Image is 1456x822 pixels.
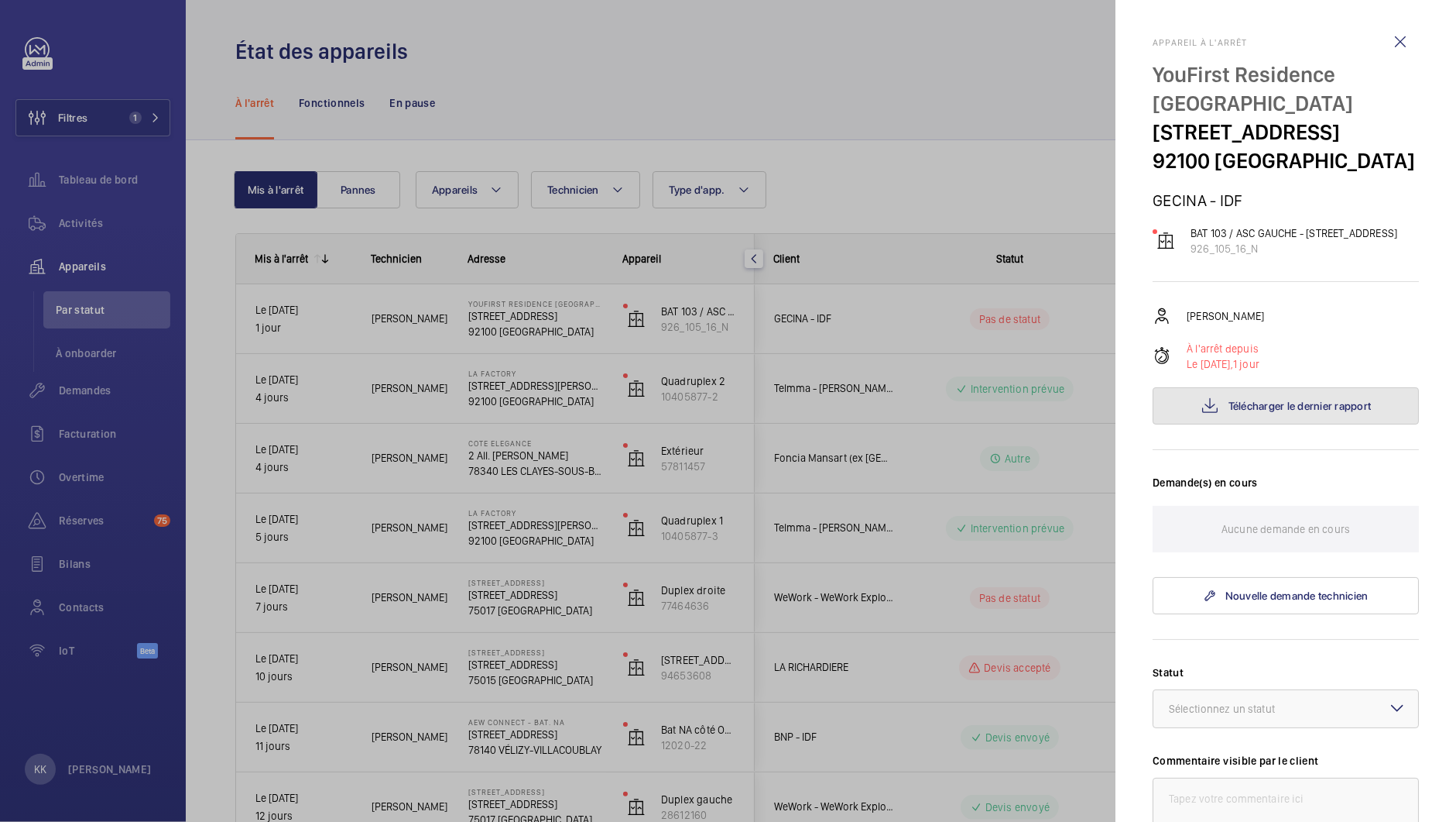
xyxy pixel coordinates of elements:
p: YouFirst Residence [GEOGRAPHIC_DATA] [1153,60,1419,118]
div: Sélectionnez un statut [1169,701,1314,717]
p: GECINA - IDF [1153,191,1419,210]
p: Aucune demande en cours [1221,506,1350,552]
p: BAT 103 / ASC GAUCHE - [STREET_ADDRESS] [1190,225,1397,241]
a: Nouvelle demande technicien [1153,577,1419,614]
p: À l'arrêt depuis [1187,341,1259,356]
p: 92100 [GEOGRAPHIC_DATA] [1153,146,1419,175]
label: Commentaire visible par le client [1153,753,1419,769]
h2: Appareil à l'arrêt [1153,37,1419,48]
span: Télécharger le dernier rapport [1228,400,1372,412]
p: 926_105_16_N [1190,241,1397,256]
h3: Demande(s) en cours [1153,475,1419,506]
p: 1 jour [1187,356,1259,372]
img: elevator.svg [1156,232,1175,250]
label: Statut [1153,665,1419,680]
p: [STREET_ADDRESS] [1153,118,1419,146]
p: [PERSON_NAME] [1187,308,1264,324]
button: Télécharger le dernier rapport [1153,387,1419,425]
span: Le [DATE], [1187,358,1233,370]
